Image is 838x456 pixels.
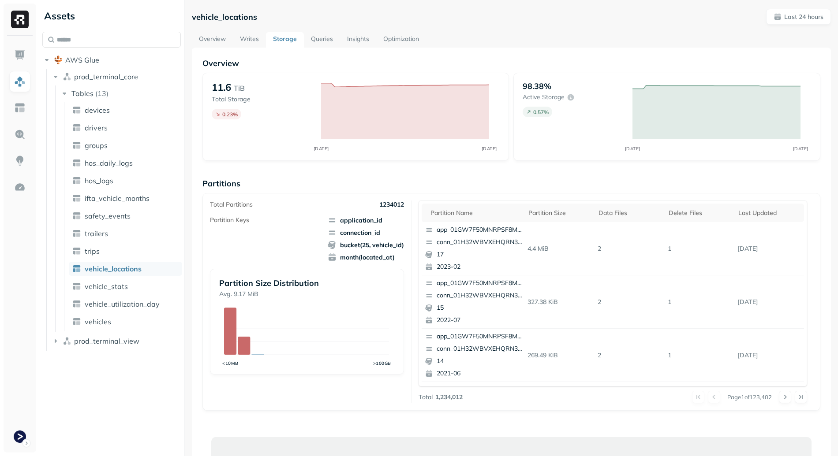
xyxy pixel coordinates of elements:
p: 269.49 KiB [524,348,594,363]
a: trailers [69,226,182,241]
tspan: [DATE] [482,146,497,152]
p: 327.38 KiB [524,294,594,310]
span: month(located_at) [328,253,404,262]
p: Last 24 hours [784,13,823,21]
a: Queries [304,32,340,48]
a: vehicles [69,315,182,329]
p: 2 [594,241,664,256]
p: 11.6 [212,81,231,93]
p: 1 [664,294,734,310]
img: Query Explorer [14,129,26,140]
p: 14 [437,357,522,366]
img: Dashboard [14,49,26,61]
span: vehicle_stats [85,282,128,291]
button: Tables(13) [60,86,182,100]
p: TiB [234,83,245,93]
span: application_id [328,216,404,225]
tspan: [DATE] [625,146,640,152]
a: ifta_vehicle_months [69,191,182,205]
p: Total [419,393,433,401]
button: prod_terminal_core [51,70,181,84]
img: table [72,176,81,185]
p: 15 [437,304,522,312]
a: vehicle_locations [69,262,182,276]
p: conn_01H32WBVXEHQRN3P8T5XCDBBNE [437,238,522,247]
span: devices [85,106,110,115]
button: prod_terminal_view [51,334,181,348]
button: app_01GW7F50MNRPSF8MFHFDEVDVJAconn_01H32WBVXEHQRN3P8T5XCDBBNE142021-06 [422,329,526,382]
p: Total Storage [212,95,313,104]
p: 98.38% [523,81,551,91]
span: trips [85,247,100,256]
p: 17 [437,250,522,259]
button: AWS Glue [42,53,181,67]
tspan: <10MB [222,360,239,366]
img: namespace [63,337,71,345]
p: Total Partitions [210,200,253,209]
span: prod_terminal_core [74,72,138,81]
p: 2 [594,348,664,363]
a: drivers [69,121,182,135]
p: Partition Size Distribution [219,278,395,288]
p: conn_01H32WBVXEHQRN3P8T5XCDBBNE [437,345,522,353]
p: Page 1 of 123,402 [727,393,772,401]
p: 4.4 MiB [524,241,594,256]
img: table [72,229,81,238]
p: 1 [664,348,734,363]
div: Assets [42,9,181,23]
span: vehicle_locations [85,264,142,273]
p: 0.57 % [533,109,549,115]
button: app_01GW7F50MNRPSF8MFHFDEVDVJAconn_01H32WBVXEHQRN3P8T5XCDBBNE172023-02 [422,222,526,275]
img: table [72,264,81,273]
img: table [72,247,81,256]
span: trailers [85,229,108,238]
p: Active storage [523,93,565,101]
span: AWS Glue [65,56,99,64]
a: Writes [233,32,266,48]
p: conn_01H32WBVXEHQRN3P8T5XCDBBNE [437,291,522,300]
p: 1234012 [379,200,404,209]
p: Overview [202,58,820,68]
p: Partitions [202,178,820,189]
a: devices [69,103,182,117]
div: Delete Files [669,209,730,217]
p: Partition Keys [210,216,249,224]
span: vehicles [85,317,111,326]
span: ifta_vehicle_months [85,194,150,203]
img: Optimization [14,182,26,193]
div: Data Files [599,209,660,217]
img: Terminal [14,430,26,443]
p: 1,234,012 [435,393,463,401]
a: safety_events [69,209,182,223]
tspan: [DATE] [314,146,329,152]
p: 2021-06 [437,369,522,378]
img: table [72,317,81,326]
p: Sep 11, 2025 [734,294,804,310]
img: table [72,106,81,115]
img: root [54,56,63,64]
p: 2 [594,294,664,310]
a: hos_logs [69,174,182,188]
button: app_01GW7F50MNRPSF8MFHFDEVDVJAconn_01H32WBVXEHQRN3P8T5XCDBBNE112023-02 [422,382,526,435]
a: vehicle_stats [69,279,182,293]
a: Insights [340,32,376,48]
a: Optimization [376,32,426,48]
a: Overview [192,32,233,48]
p: 1 [664,241,734,256]
p: app_01GW7F50MNRPSF8MFHFDEVDVJA [437,332,522,341]
img: namespace [63,72,71,81]
img: table [72,300,81,308]
span: Tables [71,89,94,98]
img: table [72,123,81,132]
img: table [72,282,81,291]
div: Partition name [430,209,520,217]
p: ( 13 ) [95,89,108,98]
tspan: [DATE] [793,146,808,152]
a: vehicle_utilization_day [69,297,182,311]
p: app_01GW7F50MNRPSF8MFHFDEVDVJA [437,279,522,288]
p: Sep 11, 2025 [734,241,804,256]
button: app_01GW7F50MNRPSF8MFHFDEVDVJAconn_01H32WBVXEHQRN3P8T5XCDBBNE152022-07 [422,275,526,328]
img: Assets [14,76,26,87]
div: Last updated [738,209,800,217]
p: vehicle_locations [192,12,257,22]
